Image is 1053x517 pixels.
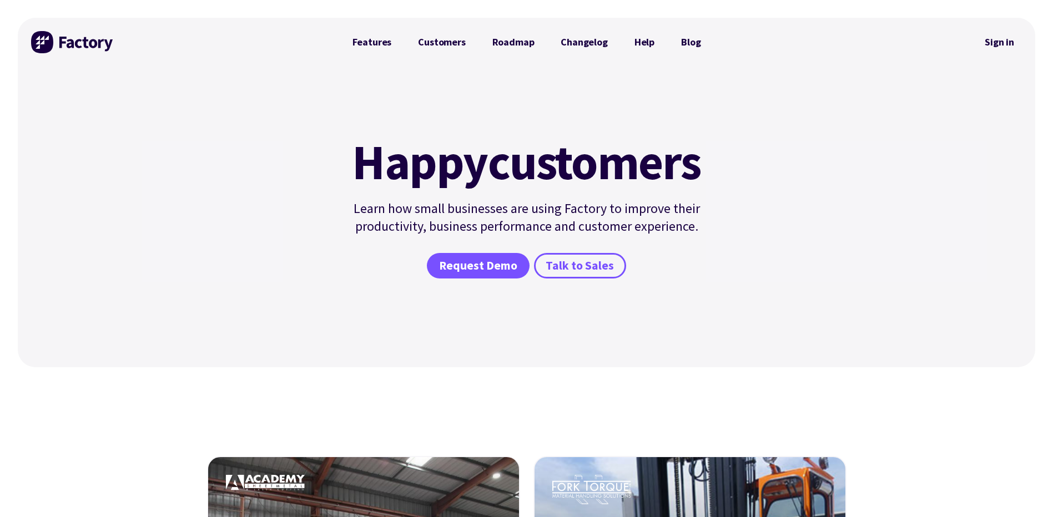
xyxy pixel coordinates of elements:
nav: Primary Navigation [339,31,714,53]
p: Learn how small businesses are using Factory to improve their productivity, business performance ... [346,200,708,235]
a: Changelog [547,31,621,53]
span: Talk to Sales [546,258,614,274]
mark: Happy [352,138,487,186]
a: Talk to Sales [534,253,626,278]
iframe: Chat Widget [997,464,1053,517]
a: Customers [405,31,478,53]
a: Blog [668,31,714,53]
img: Factory [31,31,114,53]
nav: Secondary Navigation [977,29,1022,55]
a: Request Demo [427,253,529,278]
a: Help [621,31,668,53]
a: Sign in [977,29,1022,55]
a: Roadmap [479,31,548,53]
h1: customers [346,138,708,186]
a: Features [339,31,405,53]
span: Request Demo [439,258,517,274]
